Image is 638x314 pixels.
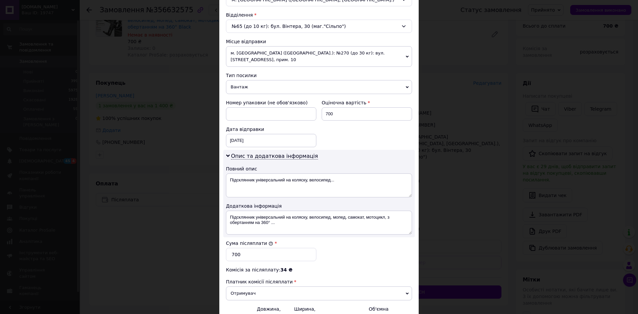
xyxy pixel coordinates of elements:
[226,126,316,133] div: Дата відправки
[226,266,412,273] div: Комісія за післяплату:
[226,20,412,33] div: №65 (до 10 кг): бул. Вінтера, 30 (маг."Сільпо")
[226,173,412,197] textarea: Підсклянник універсальний на коляску, велосипед...
[226,80,412,94] span: Вантаж
[226,165,412,172] div: Повний опис
[226,39,266,44] span: Місце відправки
[226,12,412,18] div: Відділення
[226,99,316,106] div: Номер упаковки (не обов'язково)
[226,203,412,209] div: Додаткова інформація
[231,153,318,159] span: Опис та додаткова інформація
[226,279,293,284] span: Платник комісії післяплати
[226,286,412,300] span: Отримувач
[280,267,292,272] span: 34 ₴
[226,73,257,78] span: Тип посилки
[226,241,273,246] label: Сума післяплати
[226,211,412,235] textarea: Підсклянник універсальний на коляску, велосипед, мопед, самокат, мотоцикл, з обертанням на 360° ...
[226,46,412,67] span: м. [GEOGRAPHIC_DATA] ([GEOGRAPHIC_DATA].): №270 (до 30 кг): вул. [STREET_ADDRESS], прим. 10
[322,99,412,106] div: Оціночна вартість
